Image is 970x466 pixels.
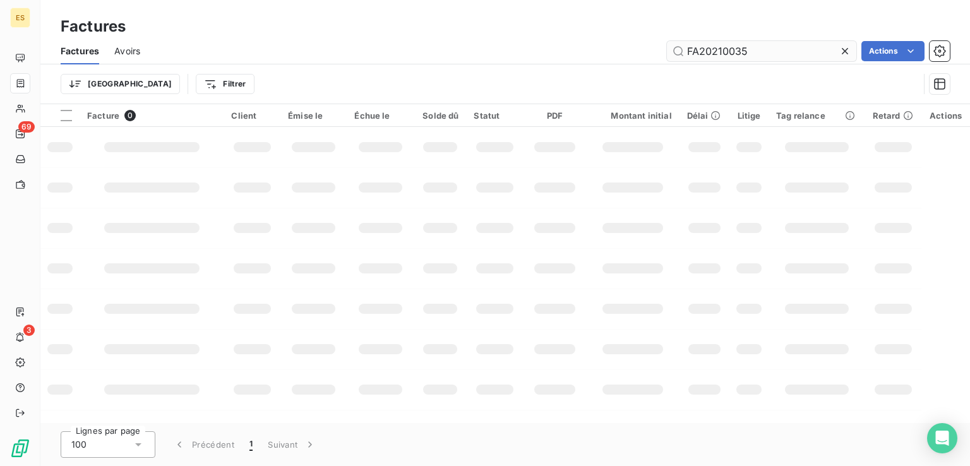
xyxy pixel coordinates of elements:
span: 3 [23,325,35,336]
span: Avoirs [114,45,140,57]
div: Open Intercom Messenger [927,423,957,453]
div: Actions [929,111,962,121]
button: Suivant [260,431,324,458]
span: 69 [18,121,35,133]
div: ES [10,8,30,28]
div: Délai [687,111,722,121]
span: Facture [87,111,119,121]
button: 1 [242,431,260,458]
div: Émise le [288,111,339,121]
div: Échue le [354,111,406,121]
span: 0 [124,110,136,121]
div: PDF [531,111,578,121]
button: Actions [861,41,925,61]
span: 1 [249,438,253,451]
div: Solde dû [422,111,459,121]
button: Filtrer [196,74,254,94]
div: Montant initial [594,111,672,121]
span: 100 [71,438,87,451]
div: Statut [474,111,516,121]
h3: Factures [61,15,126,38]
img: Logo LeanPay [10,438,30,458]
a: 69 [10,124,30,144]
div: Litige [737,111,761,121]
div: Client [231,111,273,121]
input: Rechercher [667,41,856,61]
div: Tag relance [776,111,858,121]
span: Factures [61,45,99,57]
button: [GEOGRAPHIC_DATA] [61,74,180,94]
button: Précédent [165,431,242,458]
div: Retard [873,111,914,121]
